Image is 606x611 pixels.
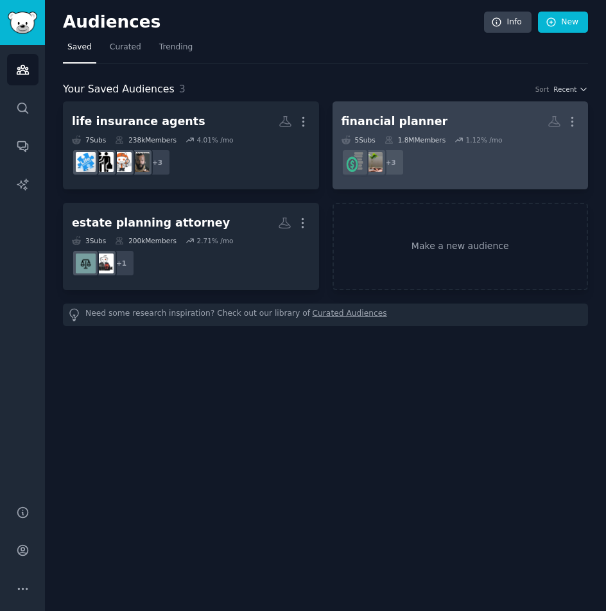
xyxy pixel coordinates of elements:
div: 238k Members [115,135,177,144]
span: Saved [67,42,92,53]
img: Lawyertalk [94,254,114,273]
a: Make a new audience [333,203,589,291]
img: InsuranceAgent [94,152,114,172]
div: 5 Sub s [342,135,376,144]
img: GummySearch logo [8,12,37,34]
span: Your Saved Audiences [63,82,175,98]
span: 3 [179,83,186,95]
a: Saved [63,37,96,64]
div: + 1 [108,250,135,277]
img: EstatePlanning [76,254,96,273]
a: New [538,12,588,33]
img: InsuranceAgents [130,152,150,172]
div: Need some research inspiration? Check out our library of [63,304,588,326]
a: financial planner5Subs1.8MMembers1.12% /mo+3FireFinancialPlanning [333,101,589,189]
span: Curated [110,42,141,53]
div: life insurance agents [72,114,205,130]
button: Recent [553,85,588,94]
div: estate planning attorney [72,215,230,231]
a: estate planning attorney3Subs200kMembers2.71% /mo+1LawyertalkEstatePlanning [63,203,319,291]
div: 2.71 % /mo [196,236,233,245]
div: 3 Sub s [72,236,106,245]
div: financial planner [342,114,448,130]
h2: Audiences [63,12,484,33]
a: Curated Audiences [313,308,387,322]
a: life insurance agents7Subs238kMembers4.01% /mo+3InsuranceAgentsInsuranceInsuranceAgentLifeInsurance [63,101,319,189]
a: Info [484,12,532,33]
img: Insurance [112,152,132,172]
a: Trending [155,37,197,64]
span: Recent [553,85,576,94]
a: Curated [105,37,146,64]
div: 4.01 % /mo [196,135,233,144]
img: LifeInsurance [76,152,96,172]
div: 1.8M Members [385,135,446,144]
div: 7 Sub s [72,135,106,144]
div: + 3 [377,149,404,176]
span: Trending [159,42,193,53]
div: 1.12 % /mo [466,135,503,144]
div: Sort [535,85,550,94]
img: Fire [363,152,383,172]
div: + 3 [144,149,171,176]
div: 200k Members [115,236,177,245]
img: FinancialPlanning [345,152,365,172]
